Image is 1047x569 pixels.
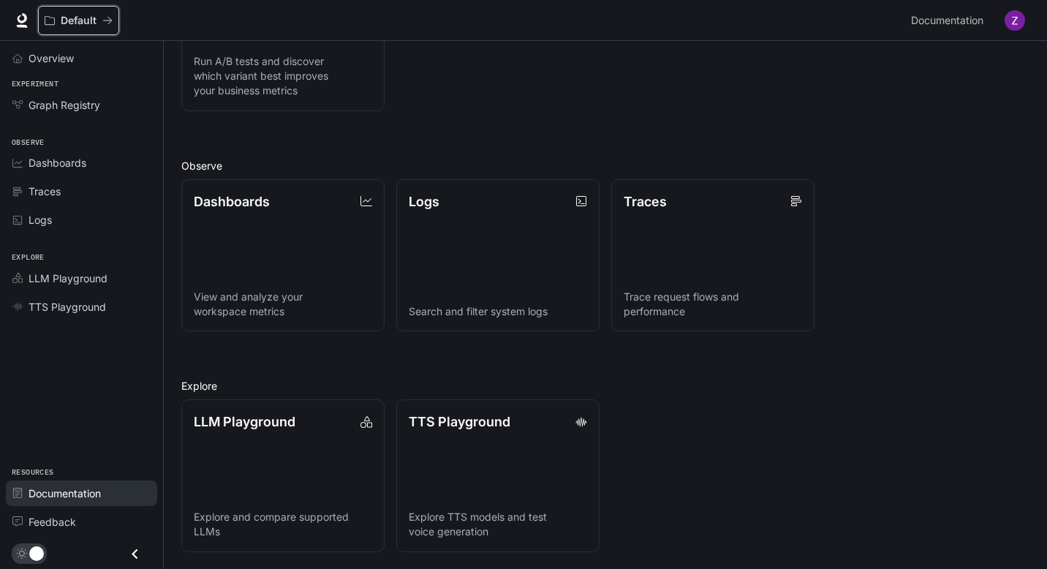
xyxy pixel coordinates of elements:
[38,6,119,35] button: All workspaces
[611,179,814,332] a: TracesTrace request flows and performance
[29,545,44,561] span: Dark mode toggle
[29,486,101,501] span: Documentation
[61,15,97,27] p: Default
[6,481,157,506] a: Documentation
[6,45,157,71] a: Overview
[409,412,510,432] p: TTS Playground
[29,212,52,227] span: Logs
[118,539,151,569] button: Close drawer
[181,158,1029,173] h2: Observe
[624,192,667,211] p: Traces
[194,510,372,539] p: Explore and compare supported LLMs
[181,378,1029,393] h2: Explore
[6,92,157,118] a: Graph Registry
[29,50,74,66] span: Overview
[6,509,157,535] a: Feedback
[624,290,802,319] p: Trace request flows and performance
[181,179,385,332] a: DashboardsView and analyze your workspace metrics
[6,150,157,176] a: Dashboards
[29,155,86,170] span: Dashboards
[6,207,157,233] a: Logs
[911,12,983,30] span: Documentation
[409,192,439,211] p: Logs
[409,510,587,539] p: Explore TTS models and test voice generation
[194,192,270,211] p: Dashboards
[6,178,157,204] a: Traces
[29,514,76,530] span: Feedback
[396,179,600,332] a: LogsSearch and filter system logs
[6,294,157,320] a: TTS Playground
[29,271,107,286] span: LLM Playground
[29,299,106,314] span: TTS Playground
[29,184,61,199] span: Traces
[396,399,600,552] a: TTS PlaygroundExplore TTS models and test voice generation
[409,304,587,319] p: Search and filter system logs
[194,412,295,432] p: LLM Playground
[1005,10,1025,31] img: User avatar
[6,265,157,291] a: LLM Playground
[905,6,994,35] a: Documentation
[29,97,100,113] span: Graph Registry
[1000,6,1029,35] button: User avatar
[181,399,385,552] a: LLM PlaygroundExplore and compare supported LLMs
[194,290,372,319] p: View and analyze your workspace metrics
[194,54,372,98] p: Run A/B tests and discover which variant best improves your business metrics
